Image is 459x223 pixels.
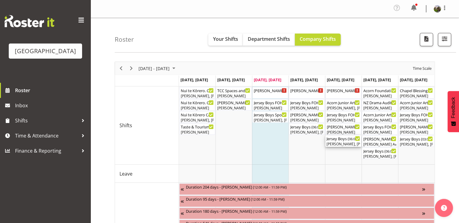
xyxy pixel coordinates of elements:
div: Jersey Boys FOHM shift ( ) [327,111,360,118]
div: Acorn Junior Art Awards - X-Space ( ) [400,99,433,105]
span: Department Shifts [248,36,290,42]
div: Jersey Boys ( ) [290,124,323,130]
div: [PERSON_NAME] - Jersey Boys - Box Office ( ) [327,124,360,130]
span: [DATE], [DATE] [290,77,318,82]
div: [PERSON_NAME] [217,93,250,99]
span: Feedback [451,97,456,118]
div: Shifts"s event - Lisa - Jersey Boys - Box Office Begin From Sunday, September 14, 2025 at 2:30:00... [398,123,434,135]
button: Download a PDF of the roster according to the set date range. [420,33,433,46]
div: Previous [116,62,126,75]
div: Shifts"s event - Nui te Kōrero. Cargo Shed. RF Shift Begin From Monday, September 8, 2025 at 10:0... [179,99,215,111]
h4: Roster [115,36,134,43]
div: Shifts"s event - Jersey Boys FOHM shift Begin From Friday, September 12, 2025 at 5:15:00 PM GMT+1... [325,111,361,123]
div: Shifts"s event - Acorn Foundation Tauranga Distributions Morning Tea Cargo Shed Begin From Saturd... [362,87,398,99]
div: Jersey Boys FOHM shift ( ) [290,99,323,105]
span: Finance & Reporting [15,146,78,155]
td: Shifts resource [115,86,179,165]
span: 12:00 AM - 11:59 PM [252,197,283,202]
div: Shifts"s event - Jersey Boys FOHM shift Begin From Wednesday, September 10, 2025 at 4:30:00 PM GM... [252,99,288,111]
div: Jersey Boys ( ) [363,148,396,154]
div: [PERSON_NAME] [181,130,214,135]
span: 06:00 PM - 10:10 PM [349,136,380,141]
span: [DATE] - [DATE] [138,65,170,72]
button: Filter Shifts [438,33,451,46]
span: 03:00 PM - 07:10 PM [422,137,454,141]
div: [PERSON_NAME] [363,130,396,135]
div: [PERSON_NAME], [PERSON_NAME], [PERSON_NAME], [PERSON_NAME] [181,118,214,123]
div: Shifts"s event - TCC Spaces and Places. Balcony Room Begin From Tuesday, September 9, 2025 at 8:0... [216,87,252,99]
div: [PERSON_NAME] [217,105,250,111]
div: Unavailability"s event - Duration 95 days - Ciska Vogelzang Begin From Wednesday, June 11, 2025 a... [179,196,434,207]
div: [PERSON_NAME] - Jersey Boys - Box Office ( ) [363,136,396,142]
div: TCC Spaces and Places. Balcony Room ( ) [217,87,250,93]
div: [PERSON_NAME] [327,130,360,135]
div: Shifts"s event - Acorn Junior Art Awards - X-Space Begin From Sunday, September 14, 2025 at 9:45:... [398,99,434,111]
button: Previous [117,65,125,72]
div: Shifts"s event - Nui te Kōrero Cargo Shed Lunch Rush Begin From Monday, September 8, 2025 at 11:0... [179,111,215,123]
div: Shifts"s event - Jersey Boys Begin From Thursday, September 11, 2025 at 6:00:00 PM GMT+12:00 Ends... [289,123,325,135]
div: Shifts"s event - Wendy - Box Office (Daytime Shifts) Begin From Thursday, September 11, 2025 at 1... [289,87,325,99]
div: Shifts"s event - Jersey Boys FOHM shift Begin From Saturday, September 13, 2025 at 5:15:00 PM GMT... [362,123,398,135]
div: [PERSON_NAME] [327,118,360,123]
div: Nui te Kōrero Cargo Shed Lunch Rush ( ) [181,111,214,118]
div: Shifts"s event - Jersey Boys Sponsors Night Begin From Wednesday, September 10, 2025 at 5:15:00 P... [252,111,288,123]
div: [PERSON_NAME], [PERSON_NAME], [PERSON_NAME], [PERSON_NAME], [PERSON_NAME], [PERSON_NAME], [PERSON... [400,142,433,147]
span: Your Shifts [213,36,238,42]
span: Shifts [120,122,132,129]
td: Leave resource [115,165,179,183]
div: [PERSON_NAME], [PERSON_NAME] [327,105,360,111]
button: Feedback - Show survey [448,91,459,132]
img: help-xxl-2.png [441,205,447,211]
img: valerie-donaldson30b84046e2fb4b3171eb6bf86b7ff7f4.png [434,5,441,12]
div: Jersey Boys Sponsors Night ( ) [254,111,287,118]
span: Company Shifts [300,36,336,42]
div: Shifts"s event - Wendy - Box Office (Daytime Shifts) Begin From Tuesday, September 9, 2025 at 10:... [216,99,252,111]
button: Department Shifts [243,34,295,46]
div: Shifts"s event - Jersey Boys Begin From Sunday, September 14, 2025 at 3:00:00 PM GMT+12:00 Ends A... [398,135,434,147]
div: Jersey Boys FOHM shift ( ) [363,124,396,130]
div: [PERSON_NAME], [PERSON_NAME] [181,93,214,99]
div: [PERSON_NAME] [181,105,214,111]
div: [PERSON_NAME] - Box Office (Daytime Shifts) ( ) [217,99,250,105]
span: Leave [120,170,132,177]
div: [PERSON_NAME] Awhina [PERSON_NAME] [363,142,396,147]
div: Shifts"s event - Valerie - Jersey Boys - Box Office Begin From Thursday, September 11, 2025 at 5:... [289,111,325,123]
div: [PERSON_NAME] [400,93,433,99]
div: Chapel Blessing ( ) [400,87,433,93]
div: NZ Drama Auditions ( ) [363,99,396,105]
div: Acorn Junior Art Awards - X-Space ( ) [363,111,396,118]
div: [PERSON_NAME] [363,118,396,123]
span: Time Scale [412,65,432,72]
button: Time Scale [412,65,433,72]
span: [DATE], [DATE] [363,77,391,82]
span: Roster [15,86,88,95]
div: Duration 204 days - [PERSON_NAME] ( ) [186,184,422,190]
button: September 08 - 14, 2025 [138,65,178,72]
div: Shifts"s event - Chapel Blessing Begin From Sunday, September 14, 2025 at 9:00:00 AM GMT+12:00 En... [398,87,434,99]
div: [PERSON_NAME], [PERSON_NAME], [PERSON_NAME], [PERSON_NAME], [PERSON_NAME] [254,118,287,123]
div: [PERSON_NAME] [290,118,323,123]
div: Shifts"s event - Jersey Boys FOHM shift Begin From Sunday, September 14, 2025 at 2:15:00 PM GMT+1... [398,111,434,123]
div: Unavailability"s event - Duration 204 days - Fiona Macnab Begin From Monday, March 10, 2025 at 12... [179,183,434,195]
button: Next [127,65,135,72]
div: [PERSON_NAME] - Box Office (Daytime Shifts) ( ) [254,87,287,93]
div: Unavailability"s event - Duration 180 days - Katrina Luca Begin From Friday, July 4, 2025 at 12:0... [179,208,434,219]
div: [PERSON_NAME] [400,118,433,123]
div: [PERSON_NAME], [PERSON_NAME], [PERSON_NAME], [PERSON_NAME], [PERSON_NAME], [PERSON_NAME] [327,141,360,147]
div: Shifts"s event - Acorn Junior Art Awards - X-Space. FOHM/Bar Shift Begin From Friday, September 1... [325,99,361,111]
div: [GEOGRAPHIC_DATA] [15,47,76,56]
div: Shifts"s event - Nui te Kōrero. Cargo Shed. 0800 - 1800 Shift Begin From Monday, September 8, 202... [179,87,215,99]
span: Shifts [15,116,78,125]
div: Jersey Boys FOHM shift ( ) [254,99,287,105]
div: Nui te Kōrero. Cargo Shed. RF Shift ( ) [181,99,214,105]
div: [PERSON_NAME] [400,130,433,135]
div: Shifts"s event - Bobby- Lea - Jersey Boys - Box Office Begin From Saturday, September 13, 2025 at... [362,135,398,147]
div: Shifts"s event - Jersey Boys Begin From Friday, September 12, 2025 at 6:00:00 PM GMT+12:00 Ends A... [325,135,361,147]
button: Your Shifts [208,34,243,46]
div: Shifts"s event - Wendy - Box Office (Daytime Shifts) Begin From Wednesday, September 10, 2025 at ... [252,87,288,99]
div: [PERSON_NAME] [254,105,287,111]
div: Shifts"s event - Jersey Boys FOHM shift Begin From Thursday, September 11, 2025 at 5:15:00 PM GMT... [289,99,325,111]
div: Jersey Boys ( ) [400,136,433,142]
span: 06:00 PM - 10:10 PM [386,149,417,154]
div: Nui te Kōrero. Cargo Shed. 0800 - 1800 Shift ( ) [181,87,214,93]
